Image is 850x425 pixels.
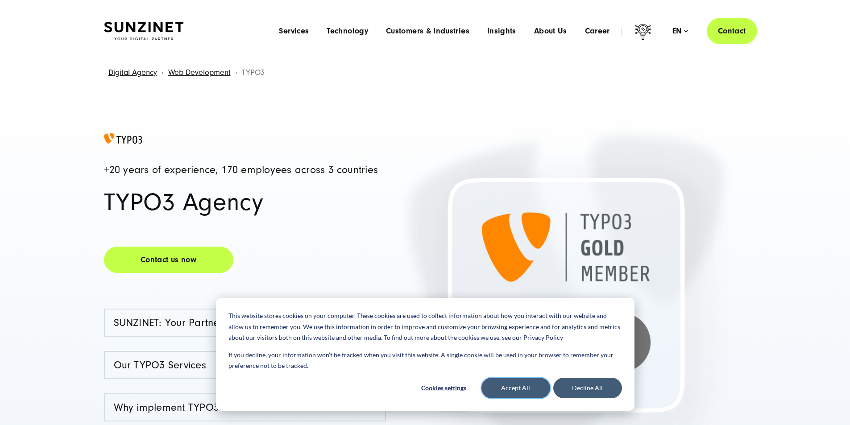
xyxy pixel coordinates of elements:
a: Services [279,27,309,36]
a: About Us [534,27,567,36]
h1: TYPO3 Agency [104,190,386,215]
a: Contact us now [104,247,233,273]
img: SUNZINET Full Service Digital Agentur [104,22,183,41]
button: Decline All [553,378,622,398]
div: Cookie banner [216,298,634,411]
a: Career [585,27,610,36]
span: TYPO3 [242,68,265,77]
a: Web Development [168,68,231,77]
a: Why implement TYPO3? [105,394,385,421]
a: Contact [707,18,757,44]
a: Our TYPO3 Services [105,352,385,378]
div: en [672,27,688,36]
a: Technology [327,27,368,36]
a: Digital Agency [108,68,157,77]
a: SUNZINET: Your Partner for TYPO3 Implementation [105,309,385,336]
button: Cookies settings [410,378,478,398]
h4: +20 years of experience, 170 employees across 3 countries [104,165,386,176]
img: TYPO3 Logo in orange und schwarz -TYPO3 Agentur für Entwicklung, Implementierung und Support [104,133,142,144]
a: Insights [487,27,516,36]
button: Accept All [481,378,550,398]
a: Customers & Industries [386,27,469,36]
p: This website stores cookies on your computer. These cookies are used to collect information about... [228,310,622,343]
p: If you decline, your information won’t be tracked when you visit this website. A single cookie wi... [228,350,622,371]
